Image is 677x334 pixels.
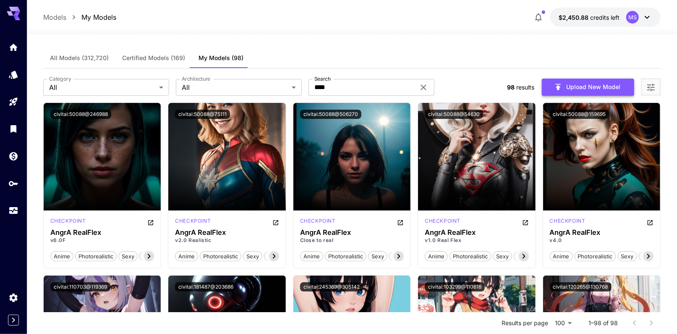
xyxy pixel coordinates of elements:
[182,75,210,82] label: Architecture
[550,110,609,119] button: civitai:50088@159695
[122,54,185,62] span: Certified Models (169)
[49,75,71,82] label: Category
[550,217,586,227] div: SD 1.5
[50,217,86,225] p: checkpoint
[49,82,156,92] span: All
[199,54,243,62] span: My Models (98)
[300,229,404,237] div: AngrA RealFlex
[8,97,18,107] div: Playground
[243,251,262,262] button: sexy
[43,12,116,22] nav: breadcrumb
[450,252,491,261] span: photorealistic
[397,217,404,227] button: Open in CivitAI
[575,251,616,262] button: photorealistic
[639,252,669,261] span: hardcore
[147,217,154,227] button: Open in CivitAI
[450,251,491,262] button: photorealistic
[590,14,619,21] span: credits left
[50,282,110,292] button: civitai:110703@119369
[272,217,279,227] button: Open in CivitAI
[550,237,654,244] p: v4.0
[550,251,573,262] button: anime
[50,110,111,119] button: civitai:50088@246988
[300,237,404,244] p: Close to real
[300,110,361,119] button: civitai:50088@506270
[200,251,241,262] button: photorealistic
[647,217,653,227] button: Open in CivitAI
[522,217,529,227] button: Open in CivitAI
[50,229,154,237] h3: AngrA RealFlex
[200,252,241,261] span: photorealistic
[50,54,109,62] span: All Models (312,720)
[425,217,460,227] div: SD 1.5
[646,82,656,92] button: Open more filters
[243,252,262,261] span: sexy
[50,217,86,227] div: SD 1.5
[300,282,363,292] button: civitai:245369@305142
[8,315,19,326] button: Expand sidebar
[369,252,387,261] span: sexy
[175,229,279,237] h3: AngrA RealFlex
[588,319,618,327] p: 1–98 of 98
[575,252,616,261] span: photorealistic
[8,151,18,161] div: Wallet
[140,252,170,261] span: hardcore
[514,252,544,261] span: hardcore
[81,12,116,22] a: My Models
[8,42,18,53] div: Home
[43,12,66,22] a: Models
[639,251,670,262] button: hardcore
[325,251,366,262] button: photorealistic
[618,251,637,262] button: sexy
[300,251,323,262] button: anime
[325,252,366,261] span: photorealistic
[389,252,420,261] span: hardcore
[550,217,586,225] p: checkpoint
[389,251,420,262] button: hardcore
[493,252,512,261] span: sexy
[51,252,73,261] span: anime
[425,237,529,244] p: v1.0 Real Flex
[502,319,548,327] p: Results per page
[182,82,288,92] span: All
[76,252,116,261] span: photorealistic
[8,178,18,189] div: API Keys
[175,237,279,244] p: v2.0 Realistic
[425,217,460,225] p: checkpoint
[550,252,572,261] span: anime
[175,110,230,119] button: civitai:50088@75111
[8,205,18,216] div: Usage
[514,251,545,262] button: hardcore
[626,11,639,24] div: MS
[50,251,73,262] button: anime
[425,229,529,237] h3: AngrA RealFlex
[425,251,448,262] button: anime
[425,282,485,292] button: civitai:103299@110618
[507,84,515,91] span: 98
[368,251,387,262] button: sexy
[264,252,295,261] span: hardcore
[559,14,590,21] span: $2,450.88
[550,229,654,237] h3: AngrA RealFlex
[542,79,634,96] button: Upload New Model
[50,237,154,244] p: v6.0F
[425,110,483,119] button: civitai:50088@54630
[175,282,237,292] button: civitai:181487@203686
[300,217,336,227] div: SD 1.5
[552,317,575,329] div: 100
[314,75,331,82] label: Search
[264,251,295,262] button: hardcore
[175,217,211,225] p: checkpoint
[118,251,138,262] button: sexy
[8,292,18,303] div: Settings
[175,217,211,227] div: SD 1.5
[8,124,18,134] div: Library
[8,69,18,80] div: Models
[550,282,612,292] button: civitai:120265@130768
[75,251,117,262] button: photorealistic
